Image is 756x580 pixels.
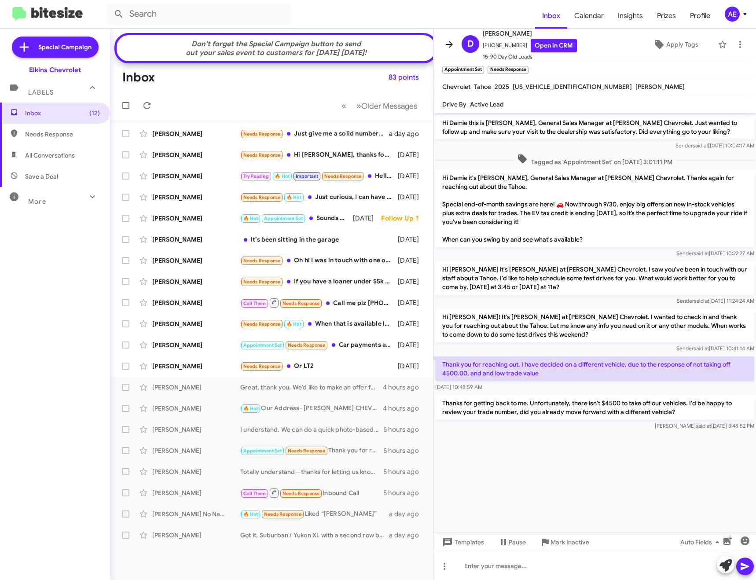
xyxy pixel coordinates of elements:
[435,309,754,342] p: Hi [PERSON_NAME]! It's [PERSON_NAME] at [PERSON_NAME] Chevrolet. I wanted to check in and thank y...
[389,510,426,518] div: a day ago
[383,404,426,413] div: 4 hours ago
[383,446,426,455] div: 5 hours ago
[483,28,577,39] span: [PERSON_NAME]
[152,404,240,413] div: [PERSON_NAME]
[673,534,730,550] button: Auto Fields
[240,509,389,519] div: Liked “[PERSON_NAME]”
[442,100,466,108] span: Drive By
[488,66,528,74] small: Needs Response
[396,235,426,244] div: [DATE]
[240,256,396,266] div: Oh hi I was in touch with one of your team he said he'll let me know when the cheaper model exuin...
[396,256,426,265] div: [DATE]
[240,488,383,499] div: Inbound Call
[483,39,577,52] span: [PHONE_NUMBER]
[336,97,352,115] button: Previous
[243,131,281,137] span: Needs Response
[680,534,723,550] span: Auto Fields
[696,422,711,429] span: said at
[240,150,396,160] div: Hi [PERSON_NAME], thanks for following up. [PERSON_NAME] has been doing a great job trying to acc...
[28,198,46,206] span: More
[389,129,426,138] div: a day ago
[264,511,301,517] span: Needs Response
[152,425,240,434] div: [PERSON_NAME]
[440,534,484,550] span: Templates
[396,341,426,349] div: [DATE]
[243,406,258,411] span: 🔥 Hot
[152,214,240,223] div: [PERSON_NAME]
[240,277,396,287] div: If you have a loaner under 55k MSRP and are willing to match the deal I sent over, we can talk. O...
[635,83,685,91] span: [PERSON_NAME]
[25,109,100,117] span: Inbox
[240,235,396,244] div: It's been sitting in the garage
[725,7,740,22] div: AE
[683,3,717,29] a: Profile
[676,250,754,257] span: Sender [DATE] 10:22:27 AM
[442,66,484,74] small: Appointment Set
[383,425,426,434] div: 5 hours ago
[286,321,301,327] span: 🔥 Hot
[382,70,426,85] button: 83 points
[693,142,708,149] span: said at
[396,298,426,307] div: [DATE]
[240,129,389,139] div: Just give me a solid number I normally trade for for 5,000 a year for vehicle I mean if you can g...
[25,151,75,160] span: All Conversations
[356,100,361,111] span: »
[240,192,396,202] div: Just curious, I can have the fender fixed
[396,277,426,286] div: [DATE]
[240,297,396,308] div: Call me plz [PHONE_NUMBER]
[243,216,258,221] span: 🔥 Hot
[396,172,426,180] div: [DATE]
[533,534,596,550] button: Mark Inactive
[535,3,567,29] a: Inbox
[396,151,426,159] div: [DATE]
[152,488,240,497] div: [PERSON_NAME]
[694,297,709,304] span: said at
[152,172,240,180] div: [PERSON_NAME]
[550,534,589,550] span: Mark Inactive
[89,109,100,117] span: (12)
[240,361,396,371] div: Or LT2
[611,3,650,29] a: Insights
[29,66,81,74] div: Elkins Chevrolet
[240,213,353,224] div: Sounds great, thanks!
[243,279,281,285] span: Needs Response
[495,83,509,91] span: 2025
[243,195,281,200] span: Needs Response
[121,40,431,57] div: Don't forget the Special Campaign button to send out your sales event to customers for [DATE] [DA...
[240,171,396,181] div: Hello, I am looking for [DATE]-[DATE] Chevy [US_STATE] ZR2 with low mileage
[675,142,754,149] span: Sender [DATE] 10:04:17 AM
[28,88,54,96] span: Labels
[717,7,746,22] button: AE
[240,425,383,434] div: I understand. We can do a quick photo-based appraisal and provide an offer without seeing it in p...
[283,491,320,496] span: Needs Response
[283,301,320,306] span: Needs Response
[531,39,577,52] a: Open in CRM
[152,446,240,455] div: [PERSON_NAME]
[467,37,474,51] span: D
[514,154,676,166] span: Tagged as 'Appointment Set' on [DATE] 3:01:11 PM
[152,277,240,286] div: [PERSON_NAME]
[383,488,426,497] div: 5 hours ago
[351,97,422,115] button: Next
[435,356,754,381] p: Thank you for reaching out. I have decided on a different vehicle, due to the response of not tak...
[353,214,381,223] div: [DATE]
[435,261,754,295] p: Hi [PERSON_NAME] it's [PERSON_NAME] at [PERSON_NAME] Chevrolet. I saw you've been in touch with o...
[152,510,240,518] div: [PERSON_NAME] No Name
[243,258,281,264] span: Needs Response
[396,319,426,328] div: [DATE]
[513,83,632,91] span: [US_VEHICLE_IDENTIFICATION_NUMBER]
[152,235,240,244] div: [PERSON_NAME]
[152,531,240,540] div: [PERSON_NAME]
[383,467,426,476] div: 5 hours ago
[264,216,303,221] span: Appointment Set
[152,319,240,328] div: [PERSON_NAME]
[240,383,383,392] div: Great, thank you. We’d like to make an offer for your Sierra. Appointments take 15–20 minutes. Do...
[243,491,266,496] span: Call Them
[152,193,240,202] div: [PERSON_NAME]
[38,43,92,51] span: Special Campaign
[694,345,709,352] span: said at
[25,130,100,139] span: Needs Response
[106,4,291,25] input: Search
